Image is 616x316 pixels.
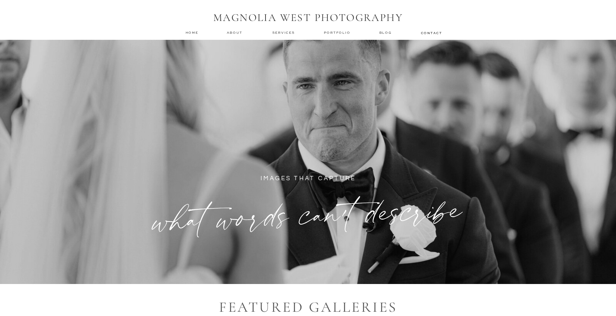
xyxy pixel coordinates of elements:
[379,30,393,35] a: Blog
[421,31,441,35] a: contact
[205,173,412,189] p: IMAGES THAT CAPTURE
[227,30,245,35] a: about
[170,298,447,311] h2: featured galleries
[272,30,296,35] a: services
[145,189,472,237] h1: what words can't describe
[324,30,352,35] a: Portfolio
[186,30,199,35] a: home
[209,11,408,25] h1: MAGNOLIA WEST PHOTOGRAPHY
